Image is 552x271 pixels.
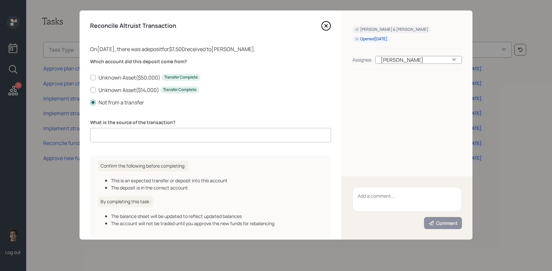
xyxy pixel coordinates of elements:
label: What is the source of the transaction? [90,119,331,126]
div: Transfer Complete [164,75,198,80]
h6: By completing this task: [98,196,153,207]
div: [PERSON_NAME] [375,56,462,64]
div: The account will not be traded until you approve the new funds for rebalancing [111,220,323,227]
div: Comment [428,220,458,226]
div: On [DATE] , there was a deposit for $7,500 received to [PERSON_NAME] . [90,45,331,53]
label: Unknown Asset ( $50,000 ) [90,74,331,81]
div: The balance sheet will be updated to reflect updated balances [111,213,323,220]
button: Comment [424,217,462,229]
div: Opened [DATE] [355,36,387,42]
h4: Reconcile Altruist Transaction [90,22,176,29]
div: Assignee: [352,56,373,63]
div: Transfer Complete [163,87,196,93]
h6: Confirm the following before completing: [98,161,188,172]
div: This is an expected transfer or deposit into this account [111,177,323,184]
label: Unknown Asset ( $14,000 ) [90,86,331,94]
label: Which account did this deposit come from? [90,58,331,65]
label: Not from a transfer [90,99,331,106]
div: The deposit is in the correct account [111,184,323,191]
div: [PERSON_NAME] & [PERSON_NAME] [355,27,428,32]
